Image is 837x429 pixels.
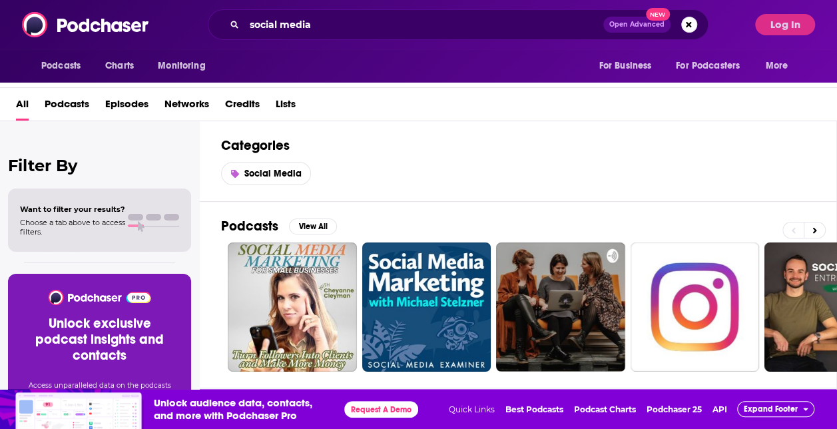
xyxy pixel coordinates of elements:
[47,290,152,305] img: Podchaser - Follow, Share and Rate Podcasts
[225,93,260,121] a: Credits
[158,57,205,75] span: Monitoring
[448,404,494,414] span: Quick Links
[105,57,134,75] span: Charts
[16,93,29,121] a: All
[244,14,603,35] input: Search podcasts, credits, & more...
[24,380,175,416] p: Access unparalleled data on the podcasts that matter to you and connect with confidence.
[676,57,740,75] span: For Podcasters
[755,14,815,35] button: Log In
[646,8,670,21] span: New
[221,162,311,185] a: Social Media
[221,137,815,154] h2: Categories
[646,404,701,414] a: Podchaser 25
[756,53,805,79] button: open menu
[221,218,337,234] a: PodcastsView All
[766,57,788,75] span: More
[41,57,81,75] span: Podcasts
[45,93,89,121] a: Podcasts
[32,53,98,79] button: open menu
[589,53,668,79] button: open menu
[609,21,665,28] span: Open Advanced
[221,218,278,234] h2: Podcasts
[97,53,142,79] a: Charts
[289,218,337,234] button: View All
[573,404,635,414] a: Podcast Charts
[22,12,150,37] img: Podchaser - Follow, Share and Rate Podcasts
[603,17,671,33] button: Open AdvancedNew
[276,93,296,121] a: Lists
[599,57,651,75] span: For Business
[15,392,144,429] img: Insights visual
[244,168,302,179] span: Social Media
[744,404,798,414] span: Expand Footer
[20,218,125,236] span: Choose a tab above to access filters.
[208,9,708,40] div: Search podcasts, credits, & more...
[505,404,563,414] a: Best Podcasts
[148,53,222,79] button: open menu
[712,404,726,414] a: API
[737,401,814,417] button: Expand Footer
[105,93,148,121] a: Episodes
[154,396,334,422] span: Unlock audience data, contacts, and more with Podchaser Pro
[8,156,191,175] h2: Filter By
[344,401,418,418] button: Request A Demo
[24,316,175,364] h3: Unlock exclusive podcast insights and contacts
[20,205,125,214] span: Want to filter your results?
[164,93,209,121] a: Networks
[667,53,759,79] button: open menu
